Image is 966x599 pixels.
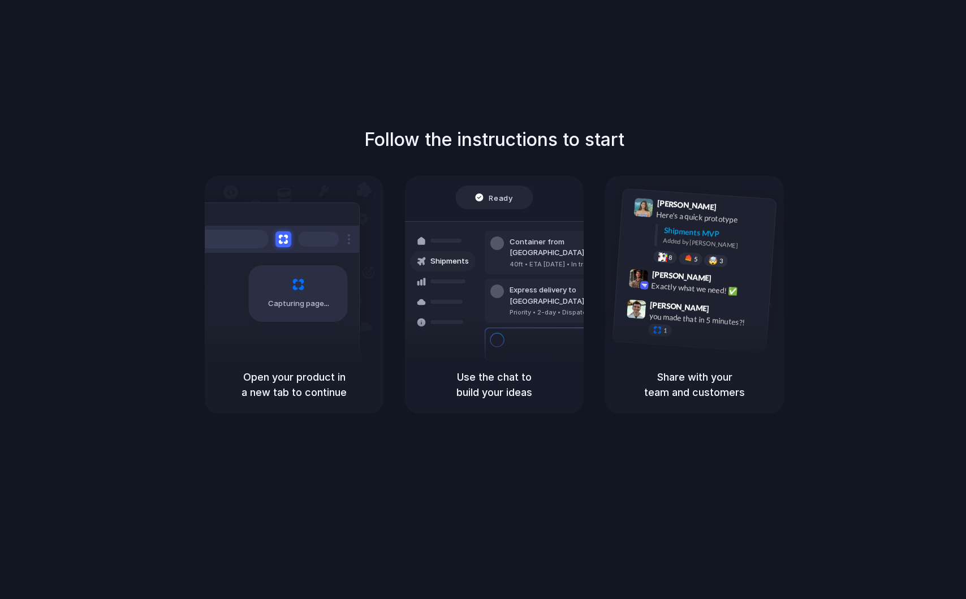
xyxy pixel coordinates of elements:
h5: Use the chat to build your ideas [419,369,570,400]
span: 9:41 AM [720,202,743,216]
span: 9:47 AM [713,304,736,317]
span: 5 [694,256,698,262]
span: [PERSON_NAME] [652,268,711,284]
span: [PERSON_NAME] [657,197,717,213]
span: [PERSON_NAME] [650,298,710,314]
div: Added by [PERSON_NAME] [663,235,767,252]
h5: Open your product in a new tab to continue [218,369,370,400]
div: Here's a quick prototype [656,208,769,227]
h1: Follow the instructions to start [364,126,624,153]
div: Express delivery to [GEOGRAPHIC_DATA] [510,285,632,307]
div: Priority • 2-day • Dispatched [510,308,632,317]
div: Exactly what we need! ✅ [651,279,764,299]
span: 1 [663,327,667,333]
div: Shipments MVP [663,224,768,243]
span: 3 [719,257,723,264]
div: Container from [GEOGRAPHIC_DATA] [510,236,632,258]
div: 🤯 [709,256,718,265]
div: you made that in 5 minutes?! [649,310,762,329]
div: 40ft • ETA [DATE] • In transit [510,260,632,269]
span: Ready [489,192,513,203]
h5: Share with your team and customers [619,369,770,400]
span: Shipments [430,256,469,267]
span: 8 [669,254,672,260]
span: 9:42 AM [715,273,738,287]
span: Capturing page [268,298,331,309]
